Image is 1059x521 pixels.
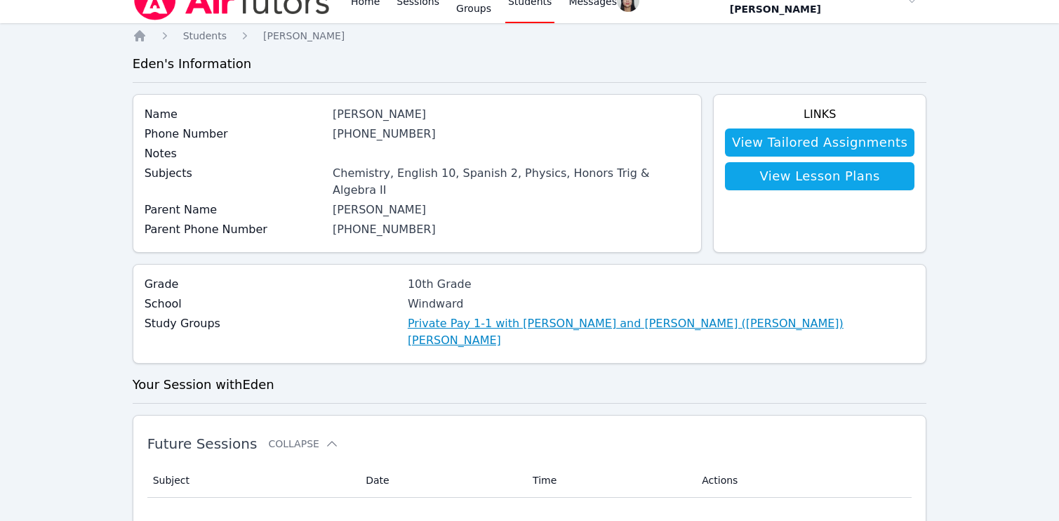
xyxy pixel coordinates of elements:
[408,296,915,312] div: Windward
[408,315,915,349] a: Private Pay 1-1 with [PERSON_NAME] and [PERSON_NAME] ([PERSON_NAME]) [PERSON_NAME]
[147,435,258,452] span: Future Sessions
[263,29,345,43] a: [PERSON_NAME]
[357,463,524,498] th: Date
[183,30,227,41] span: Students
[145,276,399,293] label: Grade
[133,54,927,74] h3: Eden 's Information
[263,30,345,41] span: [PERSON_NAME]
[145,106,324,123] label: Name
[133,375,927,395] h3: Your Session with Eden
[333,106,690,123] div: [PERSON_NAME]
[333,202,690,218] div: [PERSON_NAME]
[145,221,324,238] label: Parent Phone Number
[524,463,693,498] th: Time
[408,276,915,293] div: 10th Grade
[145,145,324,162] label: Notes
[147,463,358,498] th: Subject
[145,202,324,218] label: Parent Name
[333,165,690,199] div: Chemistry, English 10, Spanish 2, Physics, Honors Trig & Algebra II
[725,106,914,123] h4: Links
[145,165,324,182] label: Subjects
[725,128,914,157] a: View Tailored Assignments
[145,296,399,312] label: School
[725,162,914,190] a: View Lesson Plans
[333,127,436,140] a: [PHONE_NUMBER]
[145,126,324,143] label: Phone Number
[268,437,338,451] button: Collapse
[133,29,927,43] nav: Breadcrumb
[693,463,912,498] th: Actions
[145,315,399,332] label: Study Groups
[183,29,227,43] a: Students
[333,223,436,236] a: [PHONE_NUMBER]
